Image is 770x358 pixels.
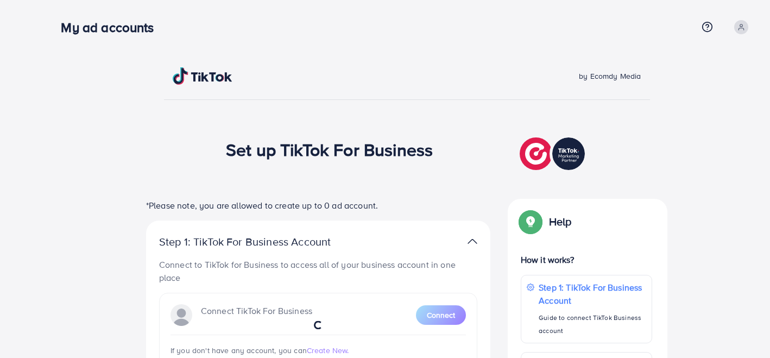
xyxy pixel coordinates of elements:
[146,199,490,212] p: *Please note, you are allowed to create up to 0 ad account.
[579,71,641,81] span: by Ecomdy Media
[468,234,477,249] img: TikTok partner
[539,281,646,307] p: Step 1: TikTok For Business Account
[520,135,588,173] img: TikTok partner
[173,67,232,85] img: TikTok
[159,235,365,248] p: Step 1: TikTok For Business Account
[521,212,540,231] img: Popup guide
[226,139,433,160] h1: Set up TikTok For Business
[61,20,162,35] h3: My ad accounts
[521,253,653,266] p: How it works?
[539,311,646,337] p: Guide to connect TikTok Business account
[549,215,572,228] p: Help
